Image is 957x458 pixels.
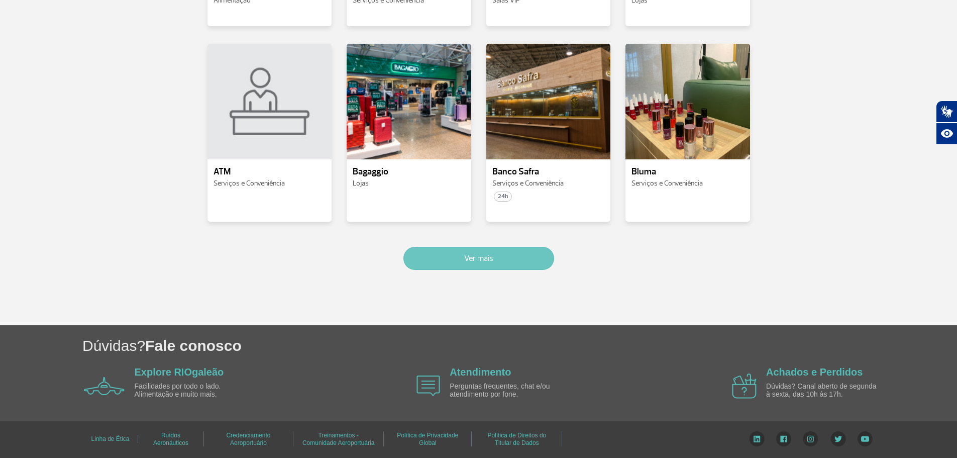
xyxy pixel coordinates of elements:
img: Facebook [776,431,791,446]
h1: Dúvidas? [82,335,957,356]
a: Explore RIOgaleão [135,367,224,378]
p: Banco Safra [492,167,605,177]
p: Dúvidas? Canal aberto de segunda à sexta, das 10h às 17h. [766,383,882,398]
span: Fale conosco [145,337,242,354]
a: Credenciamento Aeroportuário [226,428,270,450]
p: Perguntas frequentes, chat e/ou atendimento por fone. [450,383,565,398]
div: Plugin de acessibilidade da Hand Talk. [936,101,957,145]
img: LinkedIn [749,431,765,446]
a: Política de Privacidade Global [397,428,458,450]
button: Abrir tradutor de língua de sinais. [936,101,957,123]
img: airplane icon [732,374,757,399]
img: Instagram [803,431,818,446]
a: Achados e Perdidos [766,367,863,378]
a: Treinamentos - Comunidade Aeroportuária [302,428,374,450]
a: Política de Direitos do Titular de Dados [488,428,547,450]
a: Linha de Ética [91,432,129,446]
span: 24h [494,192,512,202]
img: YouTube [858,431,873,446]
p: Facilidades por todo o lado. Alimentação e muito mais. [135,383,250,398]
button: Ver mais [403,247,554,270]
p: ATM [214,167,326,177]
button: Abrir recursos assistivos. [936,123,957,145]
span: Serviços e Conveniência [492,179,564,188]
p: Bluma [631,167,744,177]
a: Atendimento [450,367,511,378]
img: airplane icon [84,377,125,395]
span: Serviços e Conveniência [631,179,703,188]
p: Bagaggio [353,167,465,177]
span: Lojas [353,179,369,188]
span: Serviços e Conveniência [214,179,285,188]
img: Twitter [830,431,846,446]
a: Ruídos Aeronáuticos [153,428,188,450]
img: airplane icon [416,376,440,396]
